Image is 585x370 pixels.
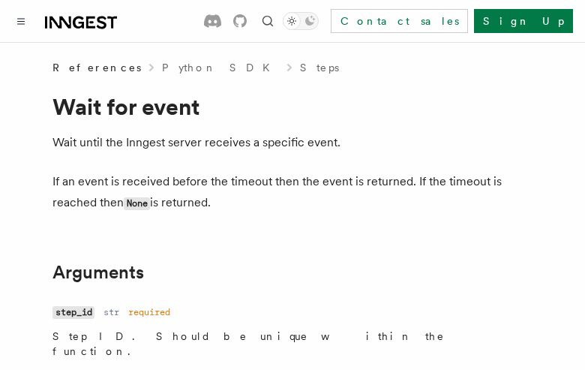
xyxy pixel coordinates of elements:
button: Find something... [259,12,277,30]
p: Step ID. Should be unique within the function. [52,329,532,359]
a: Python SDK [162,60,279,75]
a: Arguments [52,262,144,283]
a: Contact sales [331,9,468,33]
dd: required [128,306,170,318]
a: Steps [300,60,339,75]
h1: Wait for event [52,93,532,120]
a: Sign Up [474,9,573,33]
button: Toggle navigation [12,12,30,30]
dd: str [103,306,119,318]
code: step_id [52,306,94,319]
span: References [52,60,141,75]
code: None [124,197,150,210]
button: Toggle dark mode [283,12,319,30]
p: If an event is received before the timeout then the event is returned. If the timeout is reached ... [52,171,532,214]
p: Wait until the Inngest server receives a specific event. [52,132,532,153]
